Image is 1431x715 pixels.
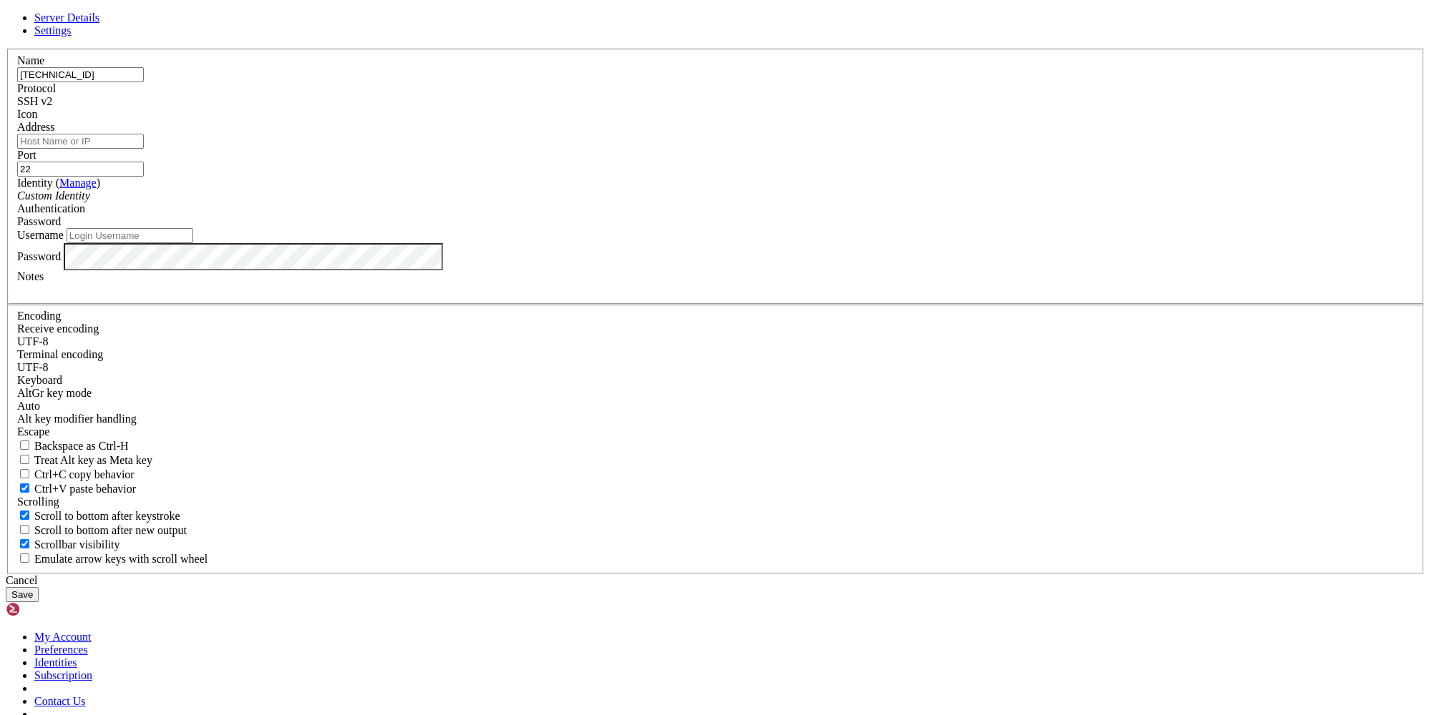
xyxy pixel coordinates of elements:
[6,574,1425,587] div: Cancel
[17,202,85,214] label: Authentication
[20,483,29,493] input: Ctrl+V paste behavior
[17,495,59,508] label: Scrolling
[6,587,39,602] button: Save
[17,335,1414,348] div: UTF-8
[34,631,92,643] a: My Account
[17,189,1414,202] div: Custom Identity
[34,483,136,495] span: Ctrl+V paste behavior
[17,229,64,241] label: Username
[17,250,61,262] label: Password
[17,54,44,66] label: Name
[34,656,77,669] a: Identities
[17,215,61,227] span: Password
[17,361,49,373] span: UTF-8
[17,310,61,322] label: Encoding
[17,270,44,282] label: Notes
[34,538,120,551] span: Scrollbar visibility
[17,348,103,360] label: The default terminal encoding. ISO-2022 enables character map translations (like graphics maps). ...
[34,643,88,656] a: Preferences
[34,669,92,681] a: Subscription
[17,524,187,536] label: Scroll to bottom after new output.
[17,468,135,480] label: Ctrl-C copies if true, send ^C to host if false. Ctrl-Shift-C sends ^C to host if true, copies if...
[17,400,40,412] span: Auto
[17,538,120,551] label: The vertical scrollbar mode.
[20,525,29,534] input: Scroll to bottom after new output
[17,322,99,335] label: Set the expected encoding for data received from the host. If the encodings do not match, visual ...
[34,524,187,536] span: Scroll to bottom after new output
[34,553,207,565] span: Emulate arrow keys with scroll wheel
[20,553,29,563] input: Emulate arrow keys with scroll wheel
[17,189,90,202] i: Custom Identity
[17,215,1414,228] div: Password
[17,361,1414,374] div: UTF-8
[17,454,152,466] label: Whether the Alt key acts as a Meta key or as a distinct Alt key.
[17,177,100,189] label: Identity
[20,469,29,478] input: Ctrl+C copy behavior
[17,425,1414,438] div: Escape
[17,82,56,94] label: Protocol
[34,695,86,707] a: Contact Us
[17,440,129,452] label: If true, the backspace should send BS ('\x08', aka ^H). Otherwise the backspace key should send '...
[34,11,99,24] a: Server Details
[20,440,29,450] input: Backspace as Ctrl-H
[20,511,29,520] input: Scroll to bottom after keystroke
[20,455,29,464] input: Treat Alt key as Meta key
[6,602,88,616] img: Shellngn
[17,67,144,82] input: Server Name
[34,454,152,466] span: Treat Alt key as Meta key
[17,374,62,386] label: Keyboard
[17,162,144,177] input: Port Number
[34,468,135,480] span: Ctrl+C copy behavior
[17,387,92,399] label: Set the expected encoding for data received from the host. If the encodings do not match, visual ...
[34,510,180,522] span: Scroll to bottom after keystroke
[17,121,54,133] label: Address
[17,425,49,438] span: Escape
[17,108,37,120] label: Icon
[20,539,29,548] input: Scrollbar visibility
[34,24,72,36] a: Settings
[17,95,52,107] span: SSH v2
[17,553,207,565] label: When using the alternative screen buffer, and DECCKM (Application Cursor Keys) is active, mouse w...
[17,400,1414,413] div: Auto
[67,228,193,243] input: Login Username
[17,134,144,149] input: Host Name or IP
[17,510,180,522] label: Whether to scroll to the bottom on any keystroke.
[17,95,1414,108] div: SSH v2
[17,483,136,495] label: Ctrl+V pastes if true, sends ^V to host if false. Ctrl+Shift+V sends ^V to host if true, pastes i...
[17,149,36,161] label: Port
[34,440,129,452] span: Backspace as Ctrl-H
[17,335,49,347] span: UTF-8
[59,177,97,189] a: Manage
[17,413,137,425] label: Controls how the Alt key is handled. Escape: Send an ESC prefix. 8-Bit: Add 128 to the typed char...
[56,177,100,189] span: ( )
